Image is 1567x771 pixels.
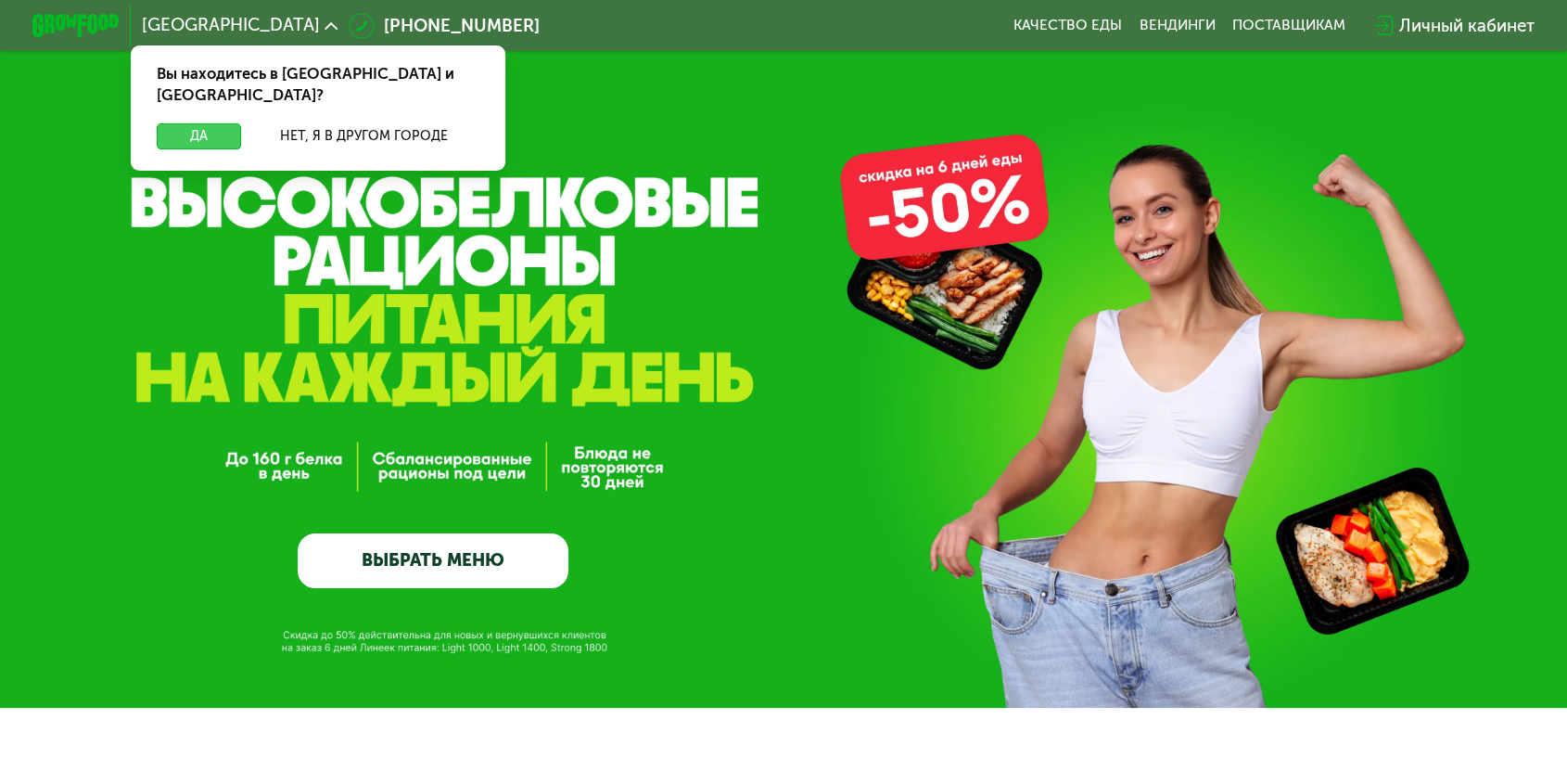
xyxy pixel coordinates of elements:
div: Личный кабинет [1399,13,1535,39]
a: [PHONE_NUMBER] [349,13,540,39]
span: [GEOGRAPHIC_DATA] [142,17,320,34]
button: Нет, я в другом городе [249,123,479,149]
a: Вендинги [1140,17,1216,34]
a: ВЫБРАТЬ МЕНЮ [298,533,568,588]
a: Качество еды [1013,17,1122,34]
button: Да [157,123,241,149]
div: поставщикам [1232,17,1345,34]
div: Вы находитесь в [GEOGRAPHIC_DATA] и [GEOGRAPHIC_DATA]? [131,45,505,123]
